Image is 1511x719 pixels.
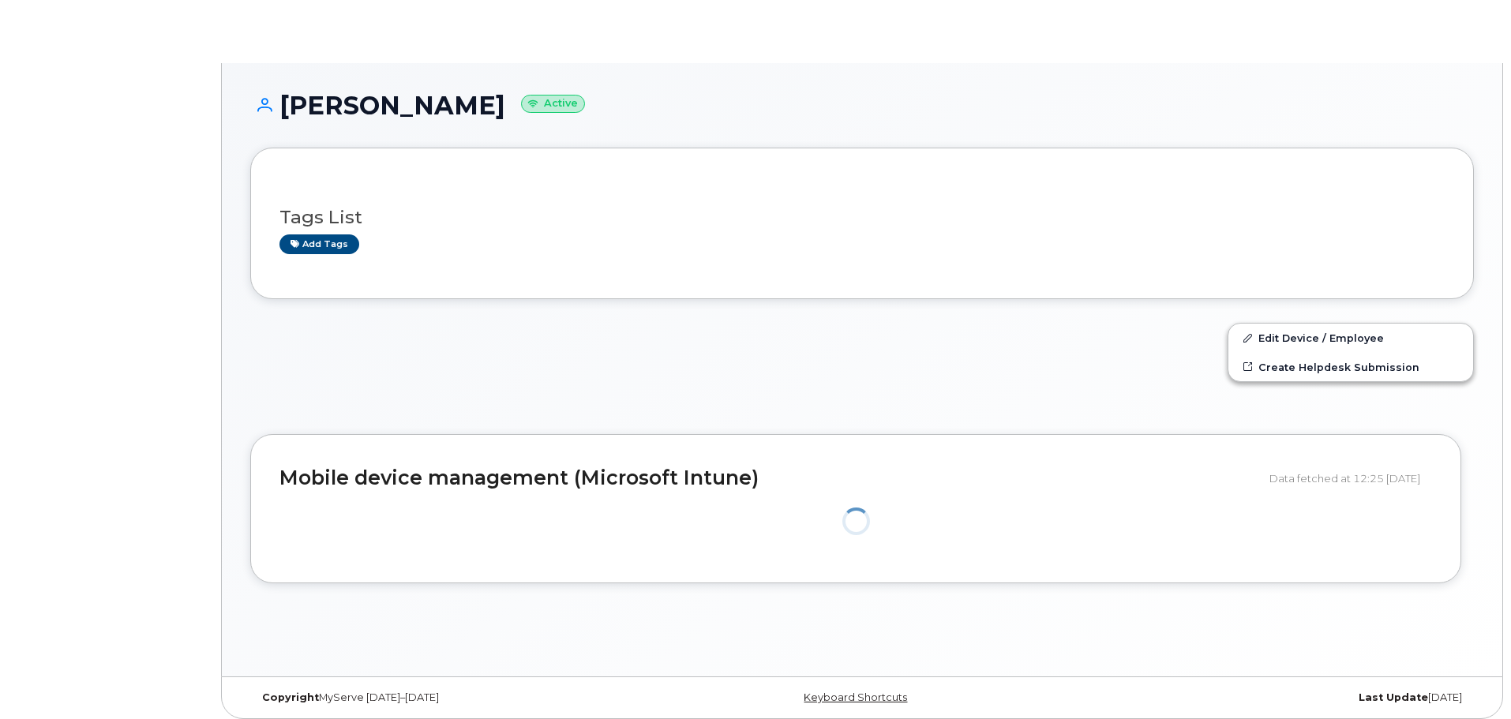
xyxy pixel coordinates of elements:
[521,95,585,113] small: Active
[804,691,907,703] a: Keyboard Shortcuts
[279,208,1445,227] h3: Tags List
[279,467,1258,489] h2: Mobile device management (Microsoft Intune)
[1228,324,1473,352] a: Edit Device / Employee
[250,92,1474,119] h1: [PERSON_NAME]
[250,691,658,704] div: MyServe [DATE]–[DATE]
[1066,691,1474,704] div: [DATE]
[279,234,359,254] a: Add tags
[262,691,319,703] strong: Copyright
[1228,353,1473,381] a: Create Helpdesk Submission
[1269,463,1432,493] div: Data fetched at 12:25 [DATE]
[1359,691,1428,703] strong: Last Update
